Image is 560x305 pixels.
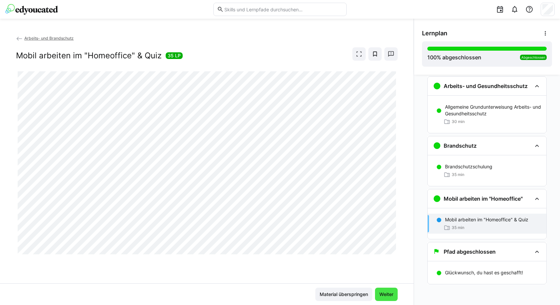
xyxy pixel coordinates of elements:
span: Abgeschlossen [521,55,545,59]
button: Material überspringen [315,288,372,301]
input: Skills und Lernpfade durchsuchen… [224,6,343,12]
h3: Brandschutz [444,142,477,149]
div: % abgeschlossen [427,53,481,61]
p: Mobil arbeiten im "Homeoffice" & Quiz [445,216,528,223]
span: 100 [427,54,437,61]
span: Weiter [378,291,394,298]
a: Arbeits- und Brandschutz [16,36,74,41]
span: 35 min [452,225,464,230]
span: Lernplan [422,30,447,37]
span: Material überspringen [319,291,369,298]
h3: Mobil arbeiten im "Homeoffice" [444,195,523,202]
span: 35 LP [168,52,181,59]
span: 30 min [452,119,465,124]
span: Arbeits- und Brandschutz [24,36,74,41]
p: Glückwunsch, du hast es geschafft! [445,269,523,276]
p: Allgemeine Grundunterweisung Arbeits- und Gesundheitsschutz [445,104,541,117]
h3: Arbeits- und Gesundheitsschutz [444,83,528,89]
p: Brandschutzschulung [445,163,492,170]
h2: Mobil arbeiten im "Homeoffice" & Quiz [16,51,162,61]
span: 35 min [452,172,464,177]
button: Weiter [375,288,398,301]
h3: Pfad abgeschlossen [444,248,496,255]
